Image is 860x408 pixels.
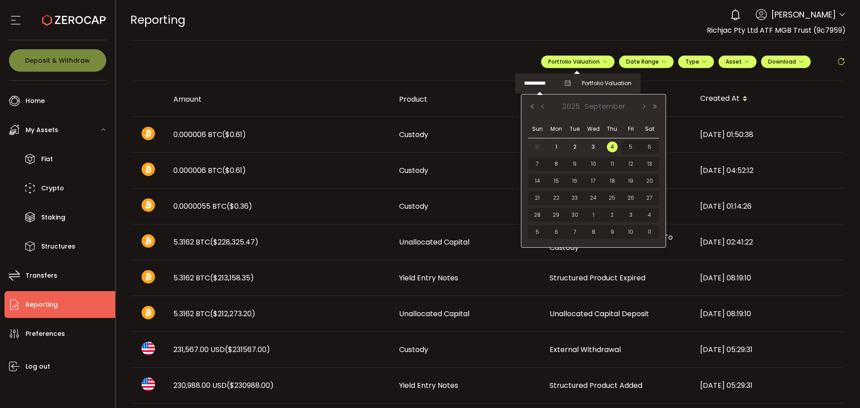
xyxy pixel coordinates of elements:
[227,201,252,211] span: ($0.36)
[644,142,655,152] span: 6
[528,120,547,138] th: Sun
[173,201,252,211] span: 0.0000055 BTC
[551,159,562,169] span: 8
[551,227,562,237] span: 6
[625,142,636,152] span: 5
[548,58,607,65] span: Portfolio Valuation
[569,142,580,152] span: 2
[588,227,599,237] span: 8
[142,163,155,176] img: btc_portfolio.svg
[678,56,714,68] button: Type
[693,309,843,319] div: [DATE] 08:19:10
[588,159,599,169] span: 10
[693,237,843,247] div: [DATE] 02:41:22
[550,273,645,283] span: Structured Product Expired
[639,103,649,110] button: Next Month
[582,79,632,87] span: Portfolio Valuation
[399,380,458,391] span: Yield Entry Notes
[584,120,603,138] th: Wed
[693,273,843,283] div: [DATE] 08:19:10
[173,380,274,391] span: 230,988.00 USD
[210,309,255,319] span: ($212,273.20)
[693,129,843,140] div: [DATE] 01:50:38
[626,58,666,65] span: Date Range
[399,237,469,247] span: Unallocated Capital
[551,210,562,220] span: 29
[607,193,618,203] span: 25
[649,103,660,110] button: Next Year
[142,234,155,248] img: btc_portfolio.svg
[569,193,580,203] span: 23
[625,210,636,220] span: 3
[644,227,655,237] span: 11
[26,124,58,137] span: My Assets
[607,142,618,152] span: 4
[569,210,580,220] span: 30
[142,306,155,319] img: btc_portfolio.svg
[588,176,599,186] span: 17
[551,142,562,152] span: 1
[815,365,860,408] iframe: Chat Widget
[142,270,155,283] img: btc_portfolio.svg
[644,193,655,203] span: 27
[693,201,843,211] div: [DATE] 01:14:26
[551,176,562,186] span: 15
[588,142,599,152] span: 3
[227,380,274,391] span: ($230988.00)
[166,94,392,104] div: Amount
[41,153,53,166] span: Fiat
[685,58,707,65] span: Type
[399,129,428,140] span: Custody
[210,237,258,247] span: ($228,325.47)
[537,103,548,110] button: Previous Month
[607,210,618,220] span: 2
[392,94,542,104] div: Product
[588,193,599,203] span: 24
[173,129,246,140] span: 0.000006 BTC
[142,198,155,212] img: btc_portfolio.svg
[619,56,674,68] button: Date Range
[41,211,65,224] span: Staking
[26,360,50,373] span: Log out
[625,176,636,186] span: 19
[625,159,636,169] span: 12
[26,327,65,340] span: Preferences
[173,309,255,319] span: 5.3162 BTC
[644,210,655,220] span: 4
[550,344,621,355] span: External Withdrawal
[399,165,428,176] span: Custody
[532,227,543,237] span: 5
[607,159,618,169] span: 11
[565,120,584,138] th: Tue
[569,227,580,237] span: 7
[761,56,811,68] button: Download
[693,380,843,391] div: [DATE] 05:29:31
[718,56,757,68] button: Asset
[607,176,618,186] span: 18
[547,120,566,138] th: Mon
[640,120,659,138] th: Sat
[222,165,246,176] span: ($0.61)
[582,101,628,112] span: September
[607,227,618,237] span: 9
[625,193,636,203] span: 26
[399,309,469,319] span: Unallocated Capital
[551,193,562,203] span: 22
[532,159,543,169] span: 7
[569,159,580,169] span: 9
[622,120,641,138] th: Fri
[726,58,742,65] span: Asset
[173,165,246,176] span: 0.000006 BTC
[225,344,270,355] span: ($231567.00)
[142,342,155,355] img: usd_portfolio.svg
[603,120,622,138] th: Thu
[26,269,57,282] span: Transfers
[771,9,836,21] span: [PERSON_NAME]
[399,344,428,355] span: Custody
[707,25,846,35] span: Richjac Pty Ltd ATF MGB Trust (9c7959)
[173,273,254,283] span: 5.3162 BTC
[210,273,254,283] span: ($213,158.35)
[41,182,64,195] span: Crypto
[142,378,155,391] img: usd_portfolio.svg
